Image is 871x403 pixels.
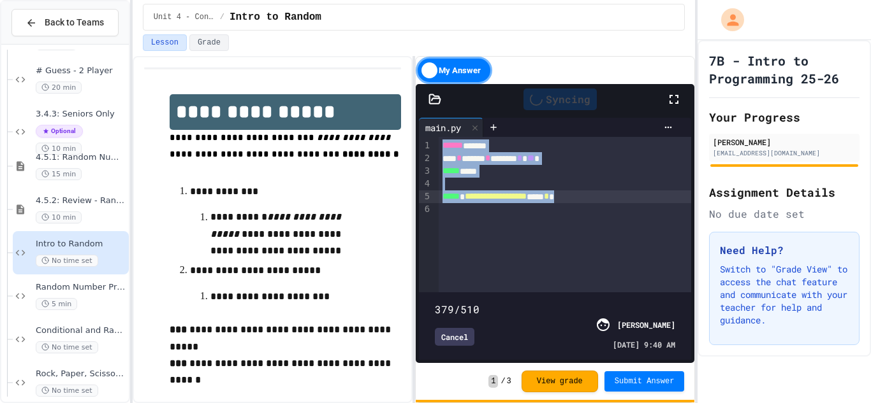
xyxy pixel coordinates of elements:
[523,88,597,110] div: Syncing
[11,9,119,36] button: Back to Teams
[36,168,82,180] span: 15 min
[419,118,483,137] div: main.py
[617,319,675,330] div: [PERSON_NAME]
[220,12,224,22] span: /
[36,125,83,138] span: Optional
[230,10,321,25] span: Intro to Random
[36,81,82,94] span: 20 min
[522,371,598,392] button: View grade
[36,195,126,206] span: 4.5.2: Review - Random Numbers
[507,376,511,386] span: 3
[419,165,432,178] div: 3
[615,376,675,386] span: Submit Answer
[419,139,432,152] div: 1
[419,203,432,216] div: 6
[36,143,82,155] span: 10 min
[36,255,98,267] span: No time set
[45,16,104,29] span: Back to Teams
[435,328,474,346] div: Cancel
[36,152,126,163] span: 4.5.1: Random Numbers
[501,376,505,386] span: /
[613,339,675,350] span: [DATE] 9:40 AM
[36,341,98,353] span: No time set
[189,34,229,51] button: Grade
[36,369,126,379] span: Rock, Paper, Scissors - Conditionals
[154,12,215,22] span: Unit 4 - Conditionals and while Loops
[36,325,126,336] span: Conditional and Random Practice
[709,206,860,222] div: No due date set
[708,5,747,34] div: My Account
[713,136,856,148] div: [PERSON_NAME]
[143,34,187,51] button: Lesson
[36,298,77,310] span: 5 min
[36,109,126,120] span: 3.4.3: Seniors Only
[604,371,685,392] button: Submit Answer
[488,375,498,388] span: 1
[720,263,849,327] p: Switch to "Grade View" to access the chat feature and communicate with your teacher for help and ...
[709,108,860,126] h2: Your Progress
[36,385,98,397] span: No time set
[419,190,432,203] div: 5
[435,302,675,317] div: 379/510
[419,152,432,165] div: 2
[36,239,126,250] span: Intro to Random
[709,183,860,201] h2: Assignment Details
[419,121,467,134] div: main.py
[709,52,860,87] h1: 7B - Intro to Programming 25-26
[36,282,126,293] span: Random Number Practice
[36,66,126,76] span: # Guess - 2 Player
[713,148,856,158] div: [EMAIL_ADDRESS][DOMAIN_NAME]
[419,178,432,190] div: 4
[720,243,849,258] h3: Need Help?
[36,211,82,223] span: 10 min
